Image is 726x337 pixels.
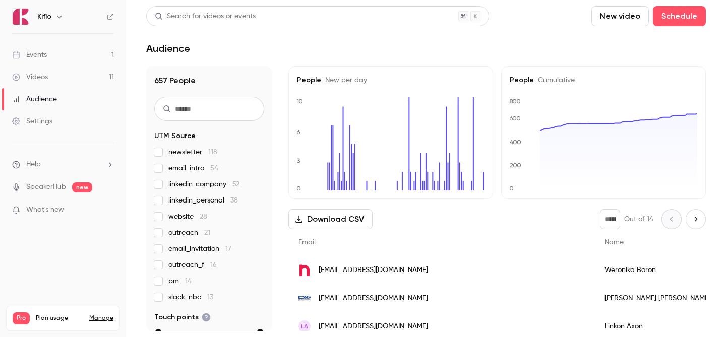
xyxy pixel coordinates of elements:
[510,75,697,85] h5: People
[155,329,161,335] div: min
[298,292,311,304] img: detectronic.org
[686,209,706,229] button: Next page
[72,182,92,192] span: new
[301,322,308,331] span: LA
[168,276,192,286] span: pm
[225,245,231,252] span: 17
[13,312,30,324] span: Pro
[296,98,303,105] text: 10
[154,131,196,141] span: UTM Source
[185,278,192,285] span: 14
[168,179,239,189] span: linkedin_company
[210,165,218,172] span: 54
[509,98,521,105] text: 800
[321,77,367,84] span: New per day
[509,185,514,192] text: 0
[604,239,624,246] span: Name
[26,205,64,215] span: What's new
[12,94,57,104] div: Audience
[37,12,51,22] h6: Kiflo
[510,162,521,169] text: 200
[154,75,264,87] h1: 657 People
[168,260,217,270] span: outreach_f
[12,116,52,126] div: Settings
[13,9,29,25] img: Kiflo
[168,212,207,222] span: website
[168,244,231,254] span: email_invitation
[591,6,649,26] button: New video
[232,181,239,188] span: 52
[208,149,217,156] span: 118
[230,197,238,204] span: 38
[298,239,316,246] span: Email
[146,42,190,54] h1: Audience
[319,293,428,304] span: [EMAIL_ADDRESS][DOMAIN_NAME]
[319,321,428,332] span: [EMAIL_ADDRESS][DOMAIN_NAME]
[89,314,113,322] a: Manage
[168,147,217,157] span: newsletter
[200,213,207,220] span: 28
[168,163,218,173] span: email_intro
[168,195,238,206] span: linkedin_personal
[257,329,263,335] div: max
[204,229,210,236] span: 21
[210,261,217,268] span: 16
[12,159,114,170] li: help-dropdown-opener
[624,214,653,224] p: Out of 14
[288,209,373,229] button: Download CSV
[12,72,48,82] div: Videos
[319,265,428,276] span: [EMAIL_ADDRESS][DOMAIN_NAME]
[296,185,301,192] text: 0
[534,77,575,84] span: Cumulative
[296,129,300,136] text: 6
[12,50,47,60] div: Events
[509,115,521,122] text: 600
[102,206,114,215] iframe: Noticeable Trigger
[510,139,521,146] text: 400
[36,314,83,322] span: Plan usage
[297,157,300,164] text: 3
[168,228,210,238] span: outreach
[26,159,41,170] span: Help
[154,312,211,322] span: Touch points
[653,6,706,26] button: Schedule
[155,11,256,22] div: Search for videos or events
[168,292,213,302] span: slack-nbc
[298,264,311,276] img: neople.io
[26,182,66,192] a: SpeakerHub
[207,294,213,301] span: 13
[297,75,485,85] h5: People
